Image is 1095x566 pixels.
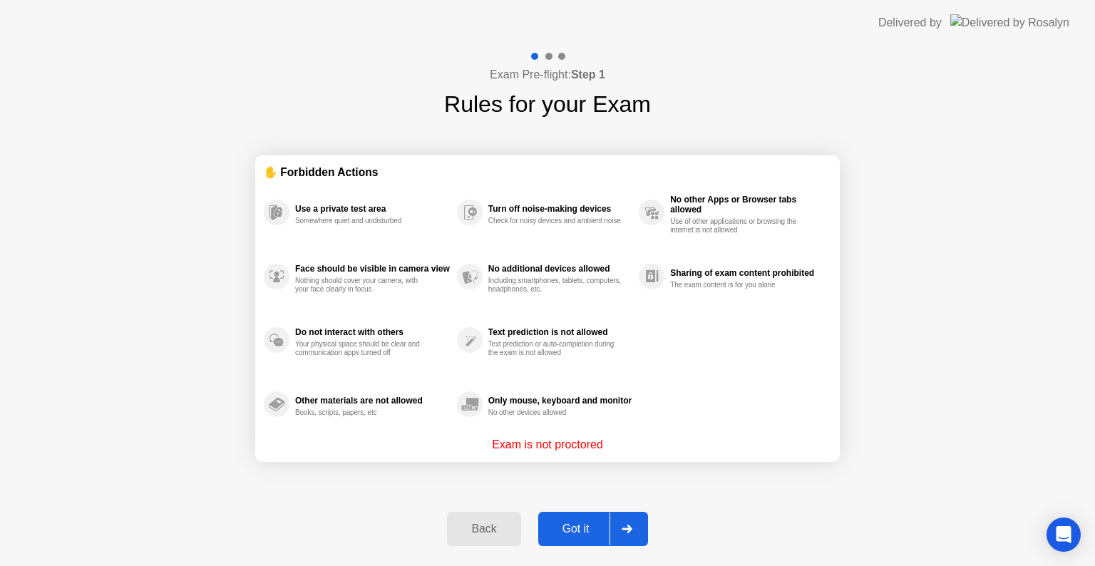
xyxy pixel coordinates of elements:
div: Only mouse, keyboard and monitor [488,396,632,406]
div: No other Apps or Browser tabs allowed [670,195,824,215]
div: Open Intercom Messenger [1047,518,1081,552]
div: Text prediction is not allowed [488,327,632,337]
div: Your physical space should be clear and communication apps turned off [295,340,430,357]
div: Delivered by [878,14,942,31]
div: No additional devices allowed [488,264,632,274]
div: Face should be visible in camera view [295,264,450,274]
div: Turn off noise-making devices [488,204,632,214]
div: No other devices allowed [488,408,623,417]
h4: Exam Pre-flight: [490,66,605,83]
div: ✋ Forbidden Actions [264,164,831,180]
div: The exam content is for you alone [670,281,805,289]
img: Delivered by Rosalyn [950,14,1069,31]
div: Back [451,523,516,535]
div: Somewhere quiet and undisturbed [295,217,430,225]
button: Back [447,512,520,546]
div: Including smartphones, tablets, computers, headphones, etc. [488,277,623,294]
b: Step 1 [571,68,605,81]
button: Got it [538,512,648,546]
div: Check for noisy devices and ambient noise [488,217,623,225]
div: Use a private test area [295,204,450,214]
div: Use of other applications or browsing the internet is not allowed [670,217,805,235]
p: Exam is not proctored [492,436,603,453]
div: Nothing should cover your camera, with your face clearly in focus [295,277,430,294]
div: Other materials are not allowed [295,396,450,406]
h1: Rules for your Exam [444,87,651,121]
div: Text prediction or auto-completion during the exam is not allowed [488,340,623,357]
div: Got it [543,523,610,535]
div: Sharing of exam content prohibited [670,268,824,278]
div: Books, scripts, papers, etc [295,408,430,417]
div: Do not interact with others [295,327,450,337]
